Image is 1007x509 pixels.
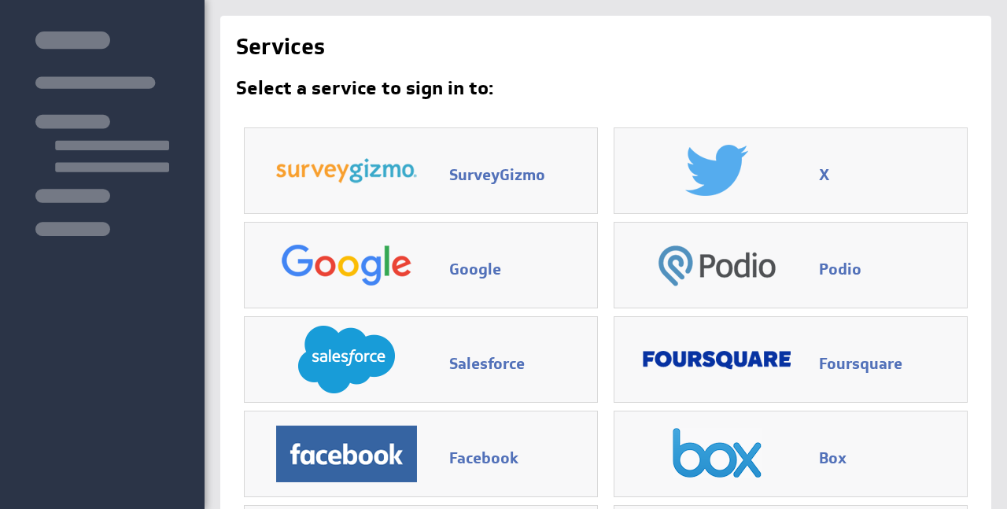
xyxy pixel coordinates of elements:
[819,356,959,377] h3: Foursquare
[449,451,589,471] h3: Facebook
[449,262,589,282] h3: Google
[236,31,325,63] h1: Services
[244,316,598,403] a: Salesforce
[614,411,968,497] a: Box
[819,451,959,471] h3: Box
[35,31,169,236] img: skeleton-sidenav.svg
[244,411,598,497] a: Facebook
[614,127,968,214] a: X
[819,168,959,188] h3: X
[614,222,968,308] a: Podio
[819,262,959,282] h3: Podio
[244,127,598,214] a: SurveyGizmo
[449,168,589,188] h3: SurveyGizmo
[449,356,589,377] h3: Salesforce
[244,222,598,308] a: Google
[614,316,968,403] a: Foursquare
[236,79,493,104] h2: Select a service to sign in to:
